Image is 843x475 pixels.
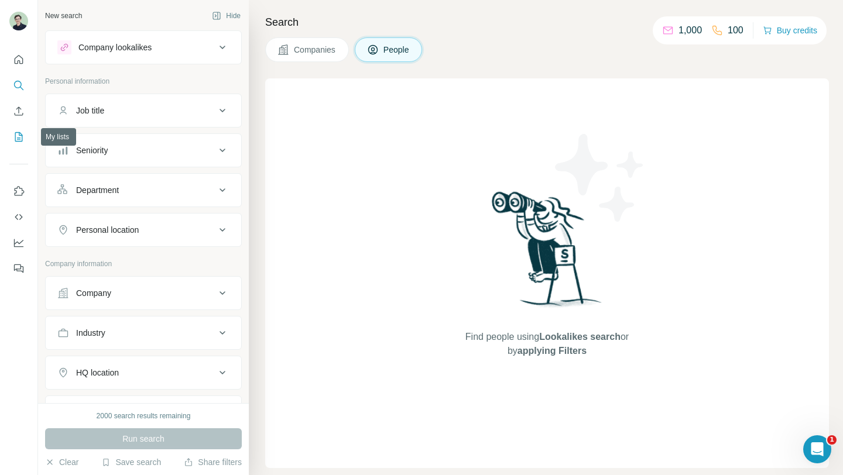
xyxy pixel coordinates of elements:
span: Companies [294,44,337,56]
button: Quick start [9,49,28,70]
button: Personal location [46,216,241,244]
button: Feedback [9,258,28,279]
span: Find people using or by [453,330,640,358]
img: Surfe Illustration - Woman searching with binoculars [486,188,608,319]
div: New search [45,11,82,21]
div: Company [76,287,111,299]
div: Company lookalikes [78,42,152,53]
button: Job title [46,97,241,125]
span: applying Filters [518,346,587,356]
p: Personal information [45,76,242,87]
button: Seniority [46,136,241,164]
button: Search [9,75,28,96]
button: Share filters [184,456,242,468]
button: Save search [101,456,161,468]
div: 2000 search results remaining [97,411,191,421]
button: Clear [45,456,78,468]
button: Buy credits [763,22,817,39]
span: People [383,44,410,56]
button: HQ location [46,359,241,387]
iframe: Intercom live chat [803,435,831,463]
div: Personal location [76,224,139,236]
button: Department [46,176,241,204]
button: Hide [204,7,249,25]
div: HQ location [76,367,119,378]
p: 1,000 [678,23,702,37]
p: Company information [45,259,242,269]
img: Surfe Illustration - Stars [547,125,653,230]
div: Job title [76,105,104,116]
button: Company lookalikes [46,33,241,61]
button: Use Surfe API [9,206,28,228]
div: Department [76,184,119,196]
button: Annual revenue ($) [46,398,241,426]
h4: Search [265,14,829,30]
span: Lookalikes search [539,332,621,342]
div: Industry [76,327,105,339]
p: 100 [728,23,743,37]
button: Dashboard [9,232,28,253]
img: Avatar [9,12,28,30]
div: Seniority [76,144,108,156]
button: Enrich CSV [9,101,28,122]
button: Company [46,279,241,307]
button: Industry [46,319,241,347]
button: My lists [9,126,28,147]
span: 1 [827,435,837,445]
button: Use Surfe on LinkedIn [9,181,28,202]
